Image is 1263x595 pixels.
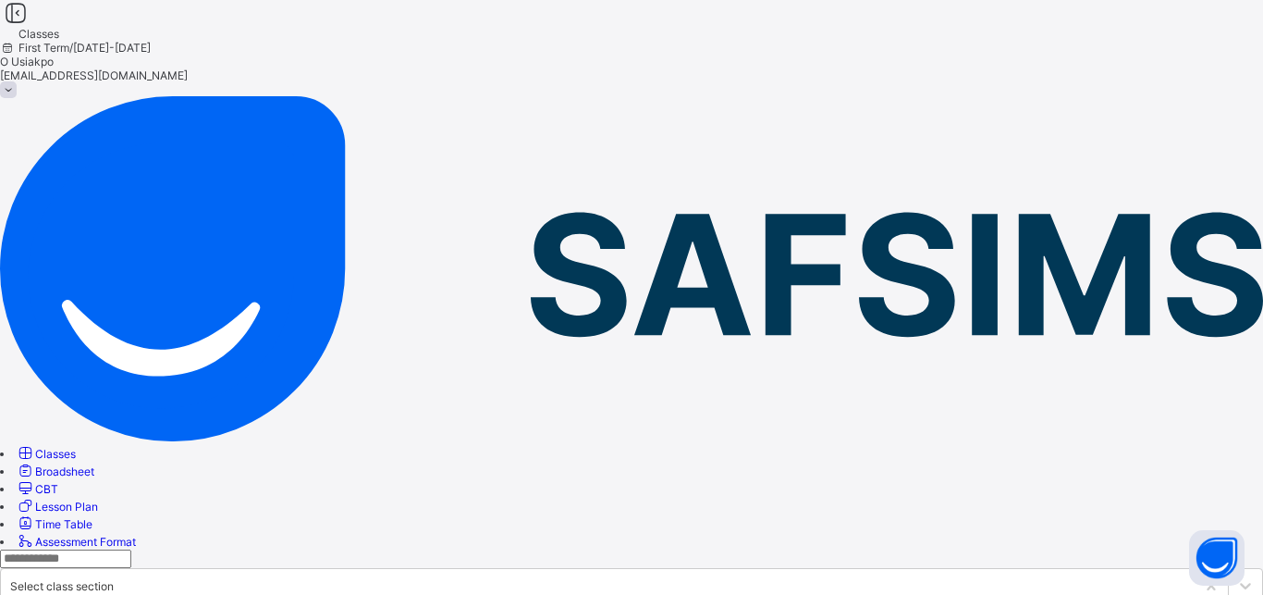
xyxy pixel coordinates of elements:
[35,535,136,549] span: Assessment Format
[35,500,98,514] span: Lesson Plan
[16,500,98,514] a: Lesson Plan
[16,482,58,496] a: CBT
[16,535,136,549] a: Assessment Format
[1189,530,1245,586] button: Open asap
[16,447,76,461] a: Classes
[16,517,92,531] a: Time Table
[35,517,92,531] span: Time Table
[35,447,76,461] span: Classes
[35,465,94,478] span: Broadsheet
[16,465,94,478] a: Broadsheet
[18,27,59,41] span: Classes
[35,482,58,496] span: CBT
[10,579,114,593] div: Select class section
